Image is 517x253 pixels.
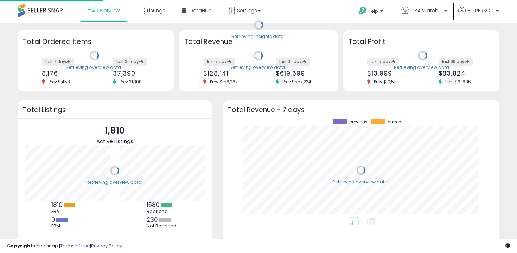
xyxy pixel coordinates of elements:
[410,7,442,14] span: CBA Warehouses
[458,7,499,23] a: Hi [PERSON_NAME]
[66,64,123,71] div: Retrieving overview data..
[230,64,287,71] div: Retrieving overview data..
[7,243,122,249] div: seller snap | |
[353,1,390,23] a: Help
[369,8,378,14] span: Help
[97,7,120,14] span: Overview
[147,7,165,14] span: Listings
[332,179,390,185] div: Retrieving overview data..
[86,179,143,186] div: Retrieving overview data..
[394,64,451,71] div: Retrieving overview data..
[7,242,33,249] strong: Copyright
[190,7,212,14] span: DataHub
[467,7,494,14] span: Hi [PERSON_NAME]
[358,6,367,15] i: Get Help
